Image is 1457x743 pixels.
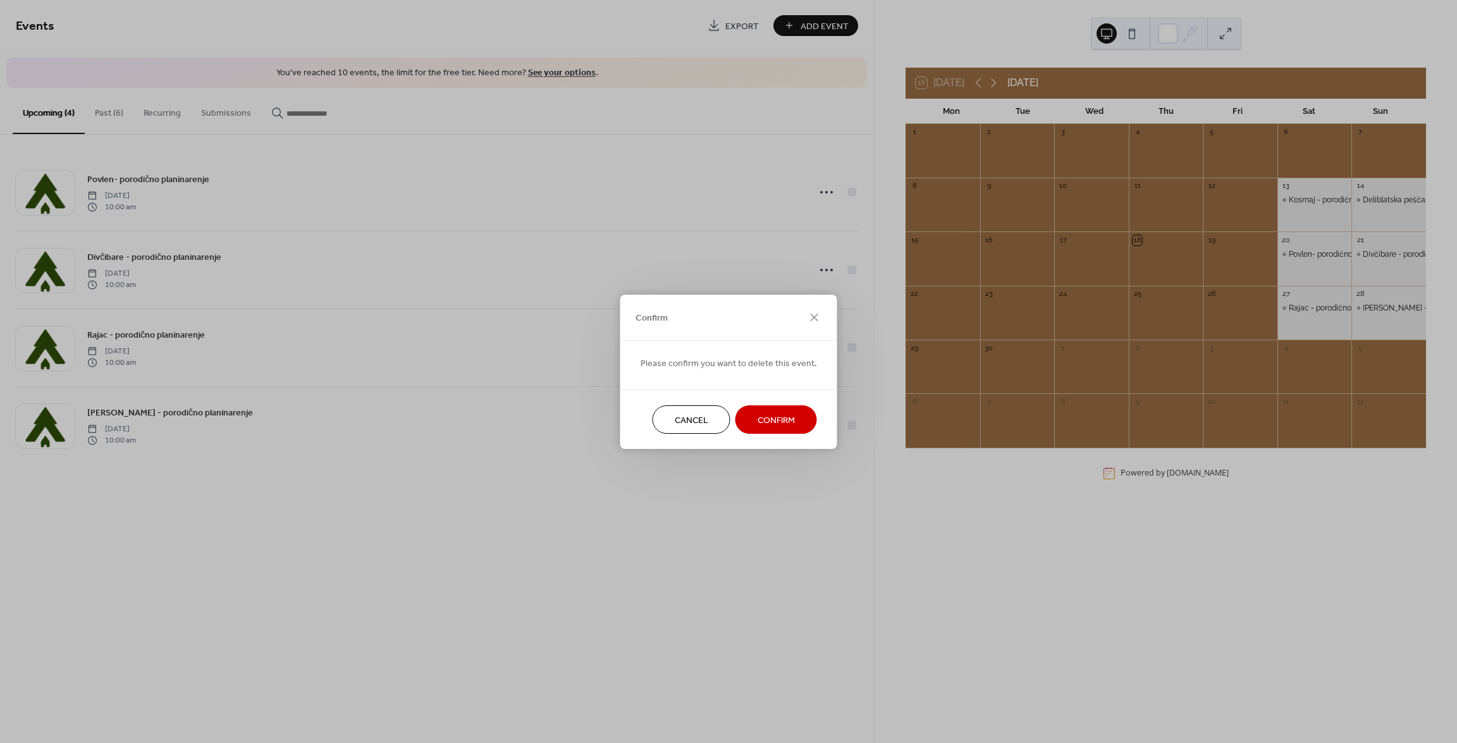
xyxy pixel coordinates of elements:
[653,405,730,434] button: Cancel
[675,414,708,427] span: Cancel
[641,357,817,370] span: Please confirm you want to delete this event.
[758,414,795,427] span: Confirm
[636,312,668,325] span: Confirm
[735,405,817,434] button: Confirm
